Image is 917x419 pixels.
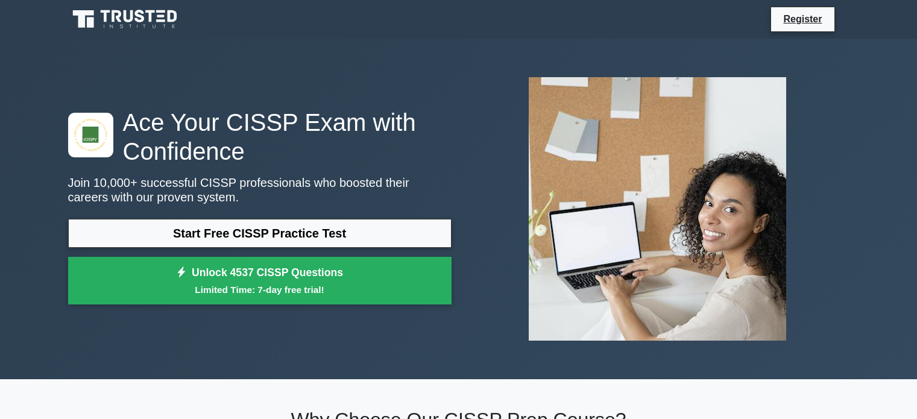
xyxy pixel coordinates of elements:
[68,108,452,166] h1: Ace Your CISSP Exam with Confidence
[83,283,436,297] small: Limited Time: 7-day free trial!
[68,257,452,305] a: Unlock 4537 CISSP QuestionsLimited Time: 7-day free trial!
[776,11,829,27] a: Register
[68,219,452,248] a: Start Free CISSP Practice Test
[68,175,452,204] p: Join 10,000+ successful CISSP professionals who boosted their careers with our proven system.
